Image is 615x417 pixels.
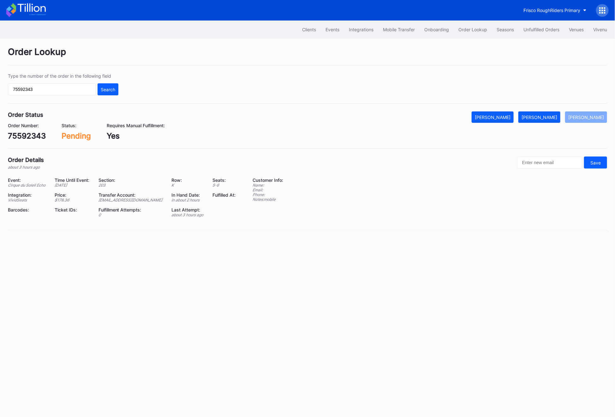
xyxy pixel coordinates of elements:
[517,157,582,169] input: Enter new email
[8,198,47,202] div: VividSeats
[8,111,43,118] div: Order Status
[523,27,559,32] div: Unfulfilled Orders
[253,197,283,202] div: Notes: mobile
[8,157,44,163] div: Order Details
[55,207,91,212] div: Ticket IDs:
[302,27,316,32] div: Clients
[62,131,91,140] div: Pending
[212,177,237,183] div: Seats:
[8,192,47,198] div: Integration:
[8,73,118,79] div: Type the number of the order in the following field
[518,111,560,123] button: [PERSON_NAME]
[171,207,205,212] div: Last Attempt:
[568,115,604,120] div: [PERSON_NAME]
[564,24,588,35] button: Venues
[519,24,564,35] button: Unfulfilled Orders
[565,111,607,123] button: [PERSON_NAME]
[522,115,557,120] div: [PERSON_NAME]
[344,24,378,35] button: Integrations
[8,131,46,140] div: 75592343
[325,27,339,32] div: Events
[297,24,321,35] button: Clients
[99,177,164,183] div: Section:
[378,24,420,35] button: Mobile Transfer
[588,24,612,35] button: Vivenu
[99,212,164,217] div: 0
[98,83,118,95] button: Search
[383,27,415,32] div: Mobile Transfer
[253,177,283,183] div: Customer Info:
[458,27,487,32] div: Order Lookup
[590,160,601,165] div: Save
[424,27,449,32] div: Onboarding
[497,27,514,32] div: Seasons
[519,4,591,16] button: Frisco RoughRiders Primary
[593,27,607,32] div: Vivenu
[55,183,91,188] div: [DATE]
[55,177,91,183] div: Time Until Event:
[420,24,454,35] button: Onboarding
[569,27,584,32] div: Venues
[107,123,165,128] div: Requires Manual Fulfillment:
[8,83,96,95] input: GT59662
[99,207,164,212] div: Fulfillment Attempts:
[8,207,47,212] div: Barcodes:
[8,183,47,188] div: Cirque du Soleil Echo
[8,165,44,170] div: about 3 hours ago
[171,177,205,183] div: Row:
[492,24,519,35] button: Seasons
[101,87,115,92] div: Search
[212,183,237,188] div: 5 - 6
[212,192,237,198] div: Fulfilled At:
[62,123,91,128] div: Status:
[171,183,205,188] div: K
[321,24,344,35] button: Events
[99,198,164,202] div: [EMAIL_ADDRESS][DOMAIN_NAME]
[8,46,607,65] div: Order Lookup
[349,27,373,32] div: Integrations
[55,192,91,198] div: Price:
[171,192,205,198] div: In Hand Date:
[99,183,164,188] div: 203
[171,198,205,202] div: in about 2 hours
[472,111,514,123] button: [PERSON_NAME]
[253,192,283,197] div: Phone:
[107,131,165,140] div: Yes
[253,183,283,188] div: Name:
[253,188,283,192] div: Email:
[8,123,46,128] div: Order Number:
[523,8,580,13] div: Frisco RoughRiders Primary
[8,177,47,183] div: Event:
[454,24,492,35] button: Order Lookup
[584,157,607,169] button: Save
[55,198,91,202] div: $ 178.36
[475,115,511,120] div: [PERSON_NAME]
[99,192,164,198] div: Transfer Account:
[171,212,205,217] div: about 3 hours ago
